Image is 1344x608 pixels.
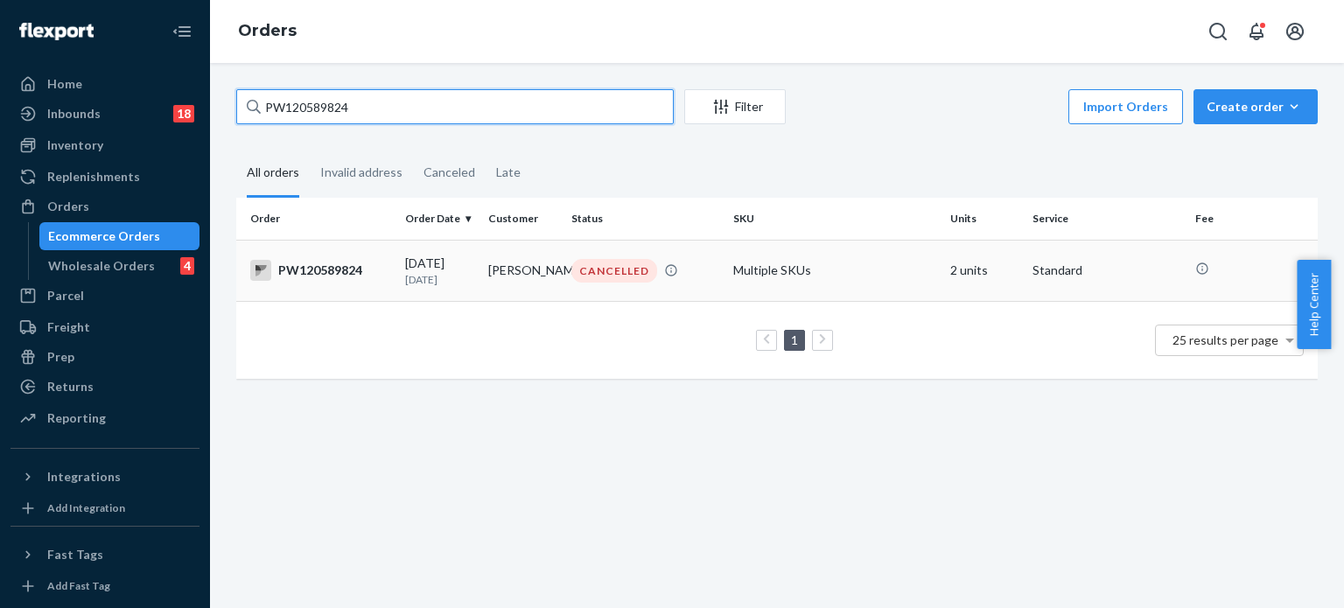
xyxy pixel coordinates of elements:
div: Parcel [47,287,84,304]
th: Order Date [398,198,481,240]
div: 4 [180,257,194,275]
div: Wholesale Orders [48,257,155,275]
button: Open notifications [1239,14,1274,49]
div: Canceled [423,150,475,195]
div: Filter [685,98,785,115]
a: Parcel [10,282,199,310]
a: Home [10,70,199,98]
div: Invalid address [320,150,402,195]
td: Multiple SKUs [726,240,942,301]
div: Freight [47,318,90,336]
a: Freight [10,313,199,341]
ol: breadcrumbs [224,6,311,57]
td: [PERSON_NAME] [481,240,564,301]
div: Orders [47,198,89,215]
a: Page 1 is your current page [787,332,801,347]
button: Fast Tags [10,541,199,569]
div: Ecommerce Orders [48,227,160,245]
th: Status [564,198,726,240]
div: Home [47,75,82,93]
a: Orders [10,192,199,220]
img: Flexport logo [19,23,94,40]
div: Create order [1207,98,1305,115]
div: All orders [247,150,299,198]
button: Help Center [1297,260,1331,349]
button: Open Search Box [1200,14,1235,49]
button: Filter [684,89,786,124]
th: Service [1025,198,1187,240]
button: Create order [1193,89,1318,124]
a: Reporting [10,404,199,432]
a: Prep [10,343,199,371]
th: Fee [1188,198,1318,240]
a: Wholesale Orders4 [39,252,200,280]
th: Units [943,198,1026,240]
button: Integrations [10,463,199,491]
div: Integrations [47,468,121,486]
div: PW120589824 [250,260,391,281]
a: Orders [238,21,297,40]
div: Replenishments [47,168,140,185]
div: [DATE] [405,255,474,287]
div: Inventory [47,136,103,154]
div: Fast Tags [47,546,103,563]
div: Add Integration [47,500,125,515]
button: Close Navigation [164,14,199,49]
div: Late [496,150,521,195]
a: Inbounds18 [10,100,199,128]
span: 25 results per page [1172,332,1278,347]
button: Import Orders [1068,89,1183,124]
th: SKU [726,198,942,240]
div: Add Fast Tag [47,578,110,593]
div: Customer [488,211,557,226]
div: Inbounds [47,105,101,122]
a: Returns [10,373,199,401]
a: Add Integration [10,498,199,519]
th: Order [236,198,398,240]
div: Reporting [47,409,106,427]
a: Inventory [10,131,199,159]
div: CANCELLED [571,259,657,283]
p: [DATE] [405,272,474,287]
div: Returns [47,378,94,395]
div: 18 [173,105,194,122]
a: Add Fast Tag [10,576,199,597]
button: Open account menu [1277,14,1312,49]
td: 2 units [943,240,1026,301]
p: Standard [1032,262,1180,279]
div: Prep [47,348,74,366]
a: Replenishments [10,163,199,191]
input: Search orders [236,89,674,124]
a: Ecommerce Orders [39,222,200,250]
